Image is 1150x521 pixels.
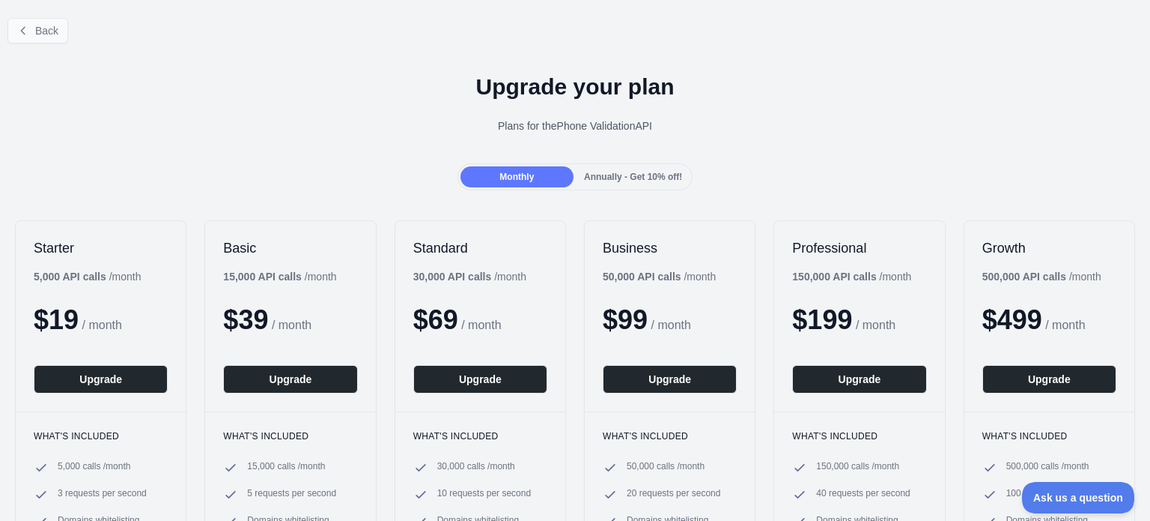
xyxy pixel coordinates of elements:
[603,239,737,257] h2: Business
[413,239,547,257] h2: Standard
[982,304,1042,335] span: $ 499
[982,271,1066,283] b: 500,000 API calls
[603,271,681,283] b: 50,000 API calls
[792,304,852,335] span: $ 199
[1022,482,1135,514] iframe: Toggle Customer Support
[982,269,1101,284] div: / month
[792,269,911,284] div: / month
[603,304,648,335] span: $ 99
[982,239,1116,257] h2: Growth
[792,271,876,283] b: 150,000 API calls
[603,269,716,284] div: / month
[413,271,492,283] b: 30,000 API calls
[413,269,526,284] div: / month
[413,304,458,335] span: $ 69
[792,239,926,257] h2: Professional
